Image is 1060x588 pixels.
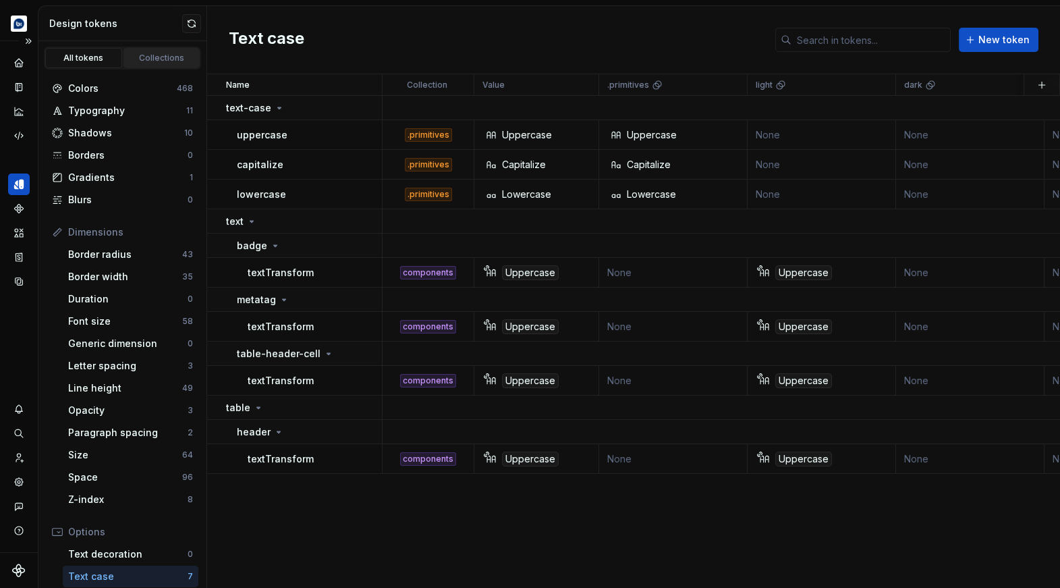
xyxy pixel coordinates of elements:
div: Blurs [68,193,188,207]
a: Size64 [63,444,198,466]
div: Uppercase [502,128,552,142]
a: Border width35 [63,266,198,288]
div: Capitalize [502,158,546,171]
p: table-header-cell [237,347,320,360]
p: textTransform [248,374,314,387]
div: Border width [68,270,182,284]
button: Search ⌘K [8,423,30,444]
td: None [896,444,1044,474]
div: Uppercase [502,265,559,280]
div: 0 [188,294,193,304]
a: Code automation [8,125,30,146]
div: 1 [190,172,193,183]
button: New token [959,28,1038,52]
p: text [226,215,244,228]
a: Z-index8 [63,489,198,510]
td: None [599,444,748,474]
div: components [400,266,456,279]
span: New token [978,33,1030,47]
div: Lowercase [627,188,676,201]
img: d177ba8e-e3fd-4a4c-acd4-2f63079db987.png [11,16,27,32]
div: Typography [68,104,186,117]
p: Collection [407,80,447,90]
div: Collections [128,53,196,63]
div: Letter spacing [68,359,188,373]
div: 0 [188,194,193,205]
button: Contact support [8,496,30,517]
p: badge [237,239,267,252]
div: Text case [68,570,188,583]
p: textTransform [248,320,314,333]
div: 35 [182,271,193,282]
div: 58 [182,316,193,327]
div: Lowercase [502,188,551,201]
a: Paragraph spacing2 [63,422,198,444]
a: Storybook stories [8,246,30,268]
div: .primitives [405,128,452,142]
div: Paragraph spacing [68,426,188,439]
a: Home [8,52,30,74]
div: Border radius [68,248,182,261]
div: Font size [68,315,182,328]
a: Borders0 [47,144,198,166]
div: 0 [188,338,193,349]
p: uppercase [237,128,287,142]
div: All tokens [50,53,117,63]
a: Duration0 [63,288,198,310]
button: Notifications [8,398,30,420]
div: Text decoration [68,547,188,561]
input: Search in tokens... [791,28,951,52]
div: Space [68,471,182,484]
p: .primitives [607,80,649,90]
div: Uppercase [502,452,559,466]
td: None [599,366,748,396]
p: textTransform [248,452,314,466]
p: text-case [226,101,271,115]
div: 8 [188,494,193,505]
div: Uppercase [775,373,832,388]
div: 0 [188,150,193,161]
div: 49 [182,383,193,394]
div: Uppercase [775,319,832,334]
p: capitalize [237,158,283,171]
td: None [748,180,896,209]
div: Assets [8,222,30,244]
a: Blurs0 [47,189,198,211]
p: light [756,80,773,90]
div: Generic dimension [68,337,188,350]
div: 11 [186,105,193,116]
div: 64 [182,450,193,460]
td: None [896,258,1044,288]
h2: Text case [229,28,304,52]
a: Analytics [8,101,30,122]
td: None [896,120,1044,150]
a: Typography11 [47,100,198,122]
div: Options [68,525,193,539]
a: Data sources [8,271,30,292]
a: Text case7 [63,566,198,587]
p: dark [904,80,922,90]
td: None [896,180,1044,209]
td: None [599,258,748,288]
a: Font size58 [63,311,198,332]
a: Shadows10 [47,122,198,144]
a: Text decoration0 [63,543,198,565]
p: Name [226,80,250,90]
div: Gradients [68,171,190,184]
div: Shadows [68,126,184,140]
a: Letter spacing3 [63,355,198,377]
a: Gradients1 [47,167,198,188]
div: Size [68,448,182,462]
a: Supernova Logo [12,564,26,577]
a: Components [8,198,30,219]
div: Opacity [68,404,188,417]
td: None [748,120,896,150]
a: Design tokens [8,173,30,195]
p: header [237,425,271,439]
